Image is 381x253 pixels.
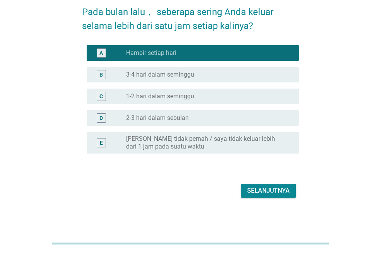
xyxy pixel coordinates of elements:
[126,135,287,150] label: [PERSON_NAME] tidak pernah / saya tidak keluar lebih dari 1 jam pada suatu waktu
[99,70,103,79] div: B
[126,114,189,122] label: 2-3 hari dalam sebulan
[99,114,103,122] div: D
[126,92,194,100] label: 1-2 hari dalam seminggu
[241,184,296,198] button: Selanjutnya
[99,49,103,57] div: A
[99,92,103,100] div: C
[100,138,103,147] div: E
[126,49,176,57] label: Hampir setiap hari
[126,71,194,79] label: 3-4 hari dalam seminggu
[247,186,290,195] div: Selanjutnya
